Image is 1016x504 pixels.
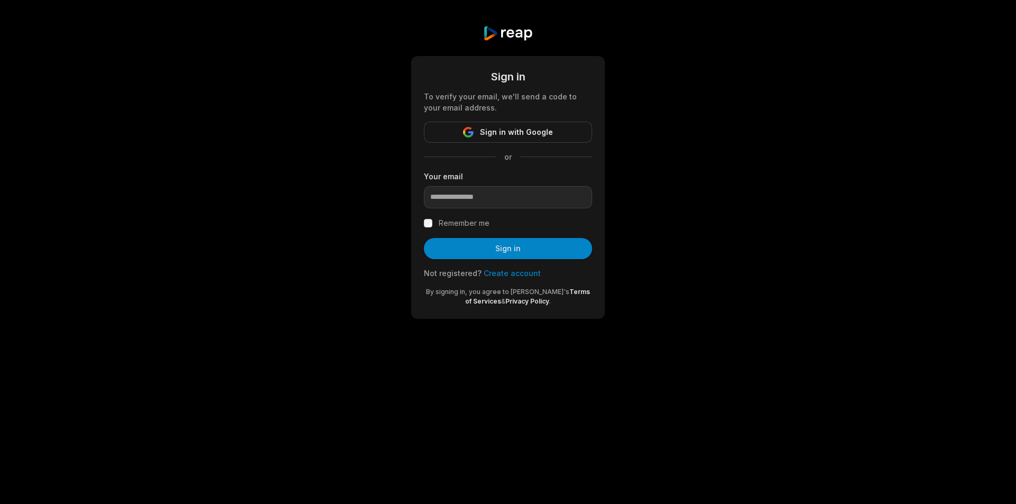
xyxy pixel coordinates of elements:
[483,25,533,41] img: reap
[426,288,569,296] span: By signing in, you agree to [PERSON_NAME]'s
[484,269,541,278] a: Create account
[496,151,520,162] span: or
[480,126,553,139] span: Sign in with Google
[424,122,592,143] button: Sign in with Google
[424,269,482,278] span: Not registered?
[424,238,592,259] button: Sign in
[465,288,590,305] a: Terms of Services
[501,297,505,305] span: &
[439,217,489,230] label: Remember me
[424,91,592,113] div: To verify your email, we'll send a code to your email address.
[424,69,592,85] div: Sign in
[549,297,551,305] span: .
[424,171,592,182] label: Your email
[505,297,549,305] a: Privacy Policy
